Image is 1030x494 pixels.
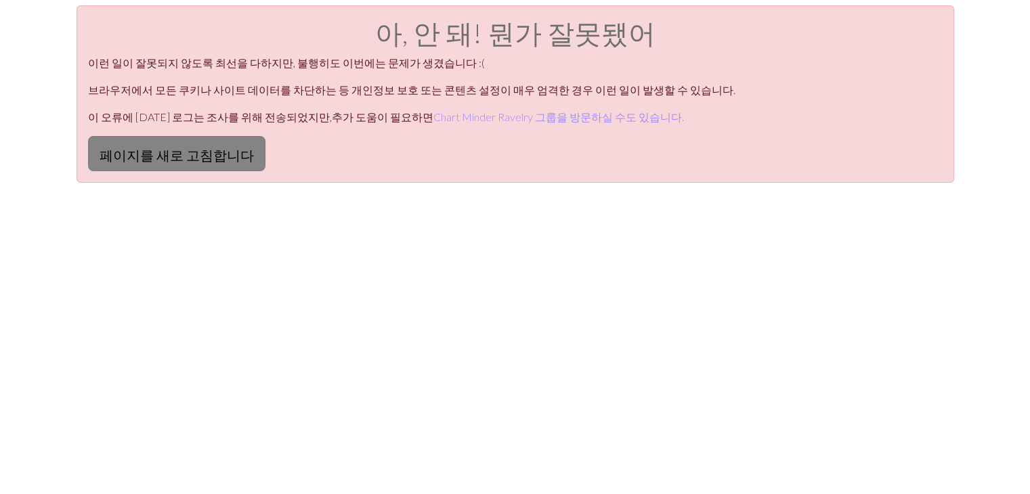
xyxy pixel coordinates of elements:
font: 이런 일이 잘못되지 않도록 최선을 다하지만, 불행히도 이번에는 문제가 생겼습니다 :( [88,56,485,69]
font: 브라우저에서 모든 쿠키나 사이트 데이터를 차단하는 등 개인정보 보호 또는 콘텐츠 설정이 매우 엄격한 경우 이런 일이 발생할 수 있습니다. [88,83,735,96]
a: Chart Minder Ravelry 그룹을 방문하실 수도 있습니다. [433,110,684,123]
font: 추가 도움이 필요하면 [332,110,433,123]
font: 아, 안 돼! 뭔가 잘못됐어 [375,17,656,49]
font: 이 오류에 [DATE] 로그는 조사를 위해 전송되었지만, [88,110,332,123]
font: 페이지를 새로 고침합니다 [100,147,254,163]
button: 페이지를 새로 고침합니다 [88,136,265,171]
